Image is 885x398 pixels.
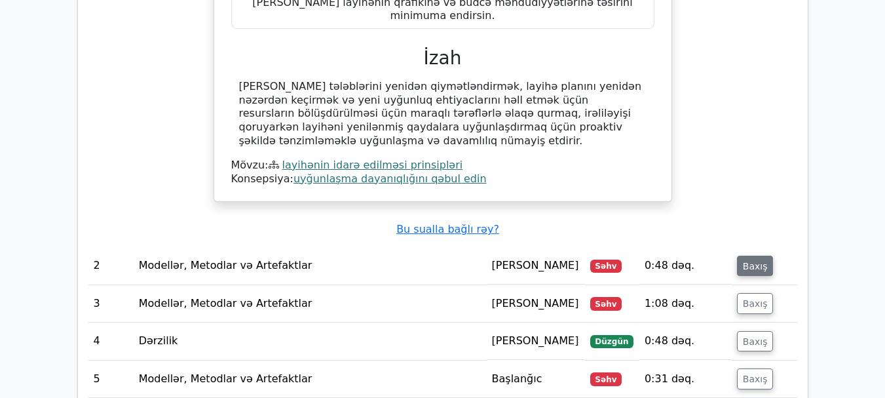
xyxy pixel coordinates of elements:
[595,375,616,384] font: Səhv
[743,336,768,346] font: Baxış
[595,300,616,309] font: Səhv
[645,259,694,271] font: 0:48 dəq.
[94,297,100,309] font: 3
[737,331,774,352] button: Baxış
[743,260,768,271] font: Baxış
[743,374,768,384] font: Baxış
[492,372,542,385] font: Başlanğıc
[94,334,100,347] font: 4
[424,47,462,69] font: İzah
[743,298,768,309] font: Baxış
[139,334,178,347] font: Dərzilik
[231,159,269,171] font: Mövzu:
[595,262,616,271] font: Səhv
[139,372,312,385] font: Modellər, Metodlar və Artefaktlar
[492,334,579,347] font: [PERSON_NAME]
[139,297,312,309] font: Modellər, Metodlar və Artefaktlar
[139,259,312,271] font: Modellər, Metodlar və Artefaktlar
[737,256,774,277] button: Baxış
[737,293,774,314] button: Baxış
[645,334,694,347] font: 0:48 dəq.
[737,368,774,389] button: Baxış
[492,259,579,271] font: [PERSON_NAME]
[595,337,628,346] font: Düzgün
[94,259,100,271] font: 2
[645,372,694,385] font: 0:31 dəq.
[239,80,642,147] font: [PERSON_NAME] tələblərini yenidən qiymətləndirmək, layihə planını yenidən nəzərdən keçirmək və ye...
[231,172,293,185] font: Konsepsiya:
[645,297,694,309] font: 1:08 dəq.
[396,223,499,235] a: Bu sualla bağlı rəy?
[492,297,579,309] font: [PERSON_NAME]
[282,159,463,171] a: layihənin idarə edilməsi prinsipləri
[293,172,487,185] a: uyğunlaşma dayanıqlığını qəbul edin
[94,372,100,385] font: 5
